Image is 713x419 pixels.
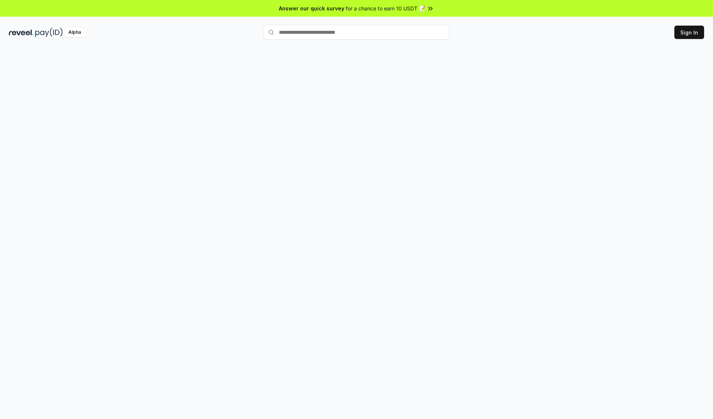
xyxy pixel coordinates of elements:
img: reveel_dark [9,28,34,37]
button: Sign In [674,26,704,39]
div: Alpha [64,28,85,37]
img: pay_id [35,28,63,37]
span: for a chance to earn 10 USDT 📝 [346,4,425,12]
span: Answer our quick survey [279,4,344,12]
